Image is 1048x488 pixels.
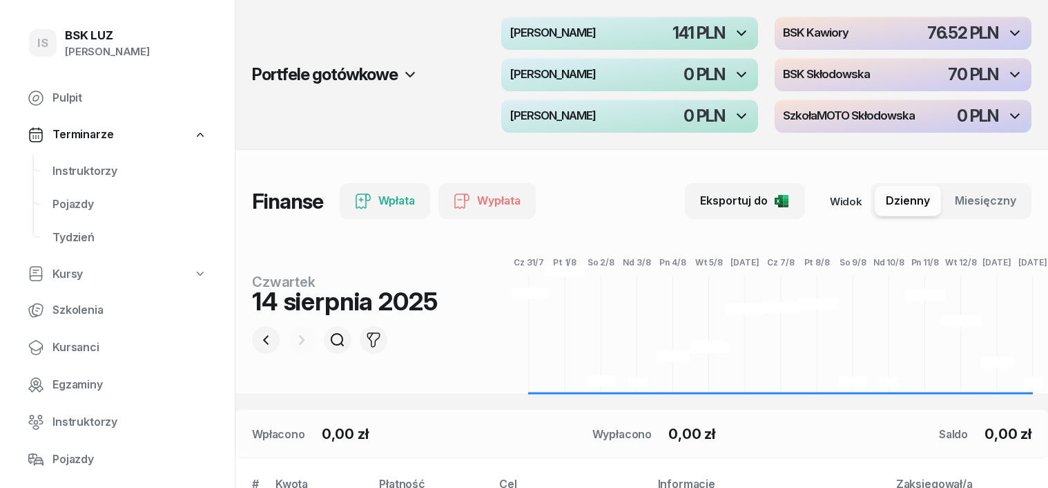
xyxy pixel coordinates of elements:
tspan: Nd 3/8 [623,257,651,268]
button: [PERSON_NAME]141 PLN [501,17,758,50]
button: Eksportuj do [685,183,805,219]
tspan: [DATE] [731,257,759,268]
div: 14 sierpnia 2025 [252,289,437,314]
div: 0 PLN [957,108,998,124]
tspan: Nd 10/8 [873,257,904,268]
h4: BSK Skłodowska [783,68,870,81]
button: Wypłata [438,183,536,219]
span: IS [37,37,48,49]
button: Miesięczny [944,186,1027,216]
div: Eksportuj do [700,192,790,210]
button: Dzienny [875,186,941,216]
div: BSK LUZ [65,30,150,41]
div: Wpłacono [252,426,305,442]
tspan: Cz 7/8 [768,257,795,268]
h2: Portfele gotówkowe [252,64,398,86]
span: Pojazdy [52,196,207,214]
span: Dzienny [886,192,930,210]
span: Pojazdy [52,451,207,469]
div: 141 PLN [672,25,725,41]
a: Szkolenia [17,294,218,327]
div: Wypłacono [592,426,652,442]
button: SzkołaMOTO Skłodowska0 PLN [775,100,1031,133]
span: Kursy [52,265,83,283]
tspan: Pt 1/8 [553,257,576,268]
div: Saldo [939,426,968,442]
tspan: Pt 8/8 [804,257,830,268]
span: Miesięczny [955,192,1016,210]
a: Tydzień [41,221,218,254]
tspan: [DATE] [983,257,1011,268]
a: Instruktorzy [17,406,218,439]
button: Wpłata [340,183,430,219]
div: [PERSON_NAME] [65,43,150,61]
div: 0 PLN [683,66,725,83]
h1: Finanse [252,189,323,214]
button: [PERSON_NAME]0 PLN [501,100,758,133]
tspan: Cz 31/7 [514,257,544,268]
a: Terminarze [17,119,218,151]
div: Wypłata [454,192,521,210]
tspan: Wt 12/8 [945,257,977,268]
a: Pojazdy [41,188,218,221]
a: Pulpit [17,82,218,115]
a: Pojazdy [17,443,218,476]
a: Kursy [17,259,218,290]
h4: BSK Kawiory [783,27,848,39]
button: [PERSON_NAME]0 PLN [501,58,758,91]
tspan: Wt 5/8 [695,257,723,268]
h4: SzkołaMOTO Skłodowska [783,110,915,122]
span: Tydzień [52,229,207,247]
span: Pulpit [52,89,207,107]
tspan: Pn 11/8 [911,257,939,268]
button: BSK Kawiory76.52 PLN [775,17,1031,50]
span: Instruktorzy [52,162,207,180]
tspan: [DATE] [1019,257,1047,268]
a: Egzaminy [17,368,218,402]
span: Kursanci [52,339,207,357]
span: Szkolenia [52,301,207,319]
tspan: Pn 4/8 [659,257,686,268]
tspan: So 9/8 [840,257,866,268]
div: 0 PLN [683,108,725,124]
span: Terminarze [52,126,113,144]
span: Egzaminy [52,376,207,394]
a: Instruktorzy [41,155,218,188]
div: czwartek [252,275,437,289]
h4: [PERSON_NAME] [510,27,596,39]
h4: [PERSON_NAME] [510,68,596,81]
h4: [PERSON_NAME] [510,110,596,122]
div: Wpłata [355,192,415,210]
div: 76.52 PLN [927,25,998,41]
span: Instruktorzy [52,413,207,431]
tspan: So 2/8 [588,257,614,268]
button: BSK Skłodowska70 PLN [775,58,1031,91]
a: Kursanci [17,331,218,364]
div: 70 PLN [948,66,998,83]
